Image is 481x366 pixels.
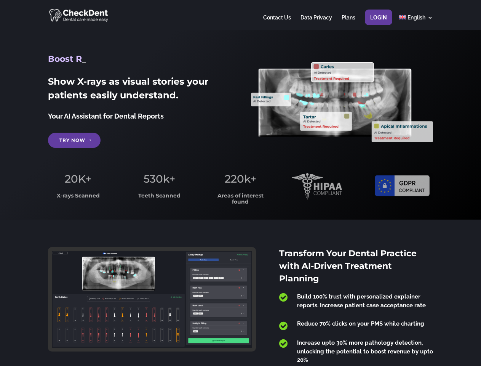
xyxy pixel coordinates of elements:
[65,172,91,185] span: 20K+
[49,8,109,22] img: CheckDent AI
[48,54,82,64] span: Boost R
[279,339,288,348] span: 
[370,15,387,30] a: Login
[48,133,101,148] a: Try Now
[297,293,426,309] span: Build 100% trust with personalized explainer reports. Increase patient case acceptance rate
[225,172,256,185] span: 220k+
[82,54,86,64] span: _
[48,112,164,120] span: Your AI Assistant for Dental Reports
[297,339,433,363] span: Increase upto 30% more pathology detection, unlocking the potential to boost revenue by upto 20%
[342,15,355,30] a: Plans
[297,320,424,327] span: Reduce 70% clicks on your PMS while charting
[407,14,425,21] span: English
[144,172,175,185] span: 530k+
[211,193,271,209] h3: Areas of interest found
[399,15,433,30] a: English
[279,321,288,331] span: 
[48,75,230,106] h2: Show X-rays as visual stories your patients easily understand.
[279,248,417,284] span: Transform Your Dental Practice with AI-Driven Treatment Planning
[251,62,433,142] img: X_Ray_annotated
[300,15,332,30] a: Data Privacy
[263,15,291,30] a: Contact Us
[279,292,288,302] span: 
